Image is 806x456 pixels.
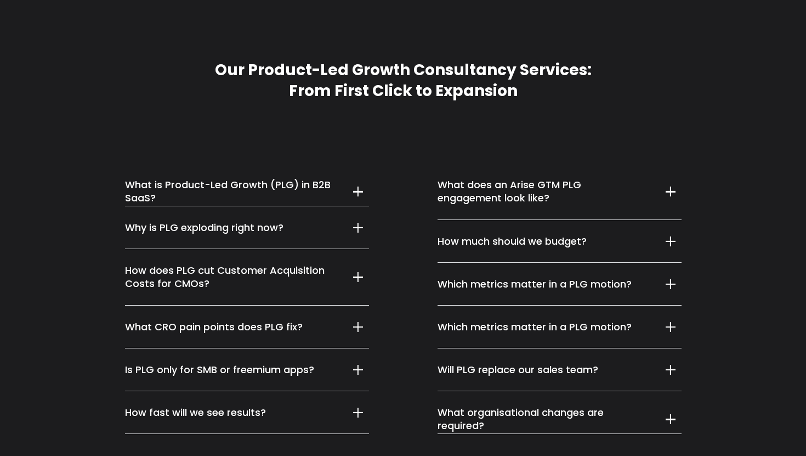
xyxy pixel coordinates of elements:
summary: Which metrics matter in a PLG motion? [438,263,682,306]
summary: Why is PLG exploding right now? [125,206,369,249]
h5: How does PLG cut Customer Acquisition Costs for CMOs? [125,264,335,291]
h5: Which metrics matter in a PLG motion? [438,278,648,291]
summary: How much should we budget? [438,220,682,263]
h5: What does an Arise GTM PLG engagement look like? [438,178,648,205]
summary: Which metrics matter in a PLG motion? [438,306,682,348]
summary: What does an Arise GTM PLG engagement look like? [438,164,682,220]
summary: Will PLG replace our sales team? [438,348,682,391]
h5: How fast will we see results? [125,406,335,419]
summary: What organisational changes are required? [438,391,682,448]
summary: How does PLG cut Customer Acquisition Costs for CMOs? [125,249,369,306]
summary: What is Product-Led Growth (PLG) in B2B SaaS? [125,164,369,220]
h5: Why is PLG exploding right now? [125,221,335,234]
summary: Is PLG only for SMB or freemium apps? [125,348,369,391]
h5: What is Product-Led Growth (PLG) in B2B SaaS? [125,178,335,205]
h5: Which metrics matter in a PLG motion? [438,320,648,334]
h2: Our Product-Led Growth Consultancy Services: From First Click to Expansion [99,60,707,102]
summary: How fast will we see results? [125,391,369,434]
h5: How much should we budget? [438,235,648,248]
h5: Is PLG only for SMB or freemium apps? [125,363,335,376]
h5: Will PLG replace our sales team? [438,363,648,376]
h5: What CRO pain points does PLG fix? [125,320,335,334]
summary: What CRO pain points does PLG fix? [125,306,369,348]
h5: What organisational changes are required? [438,406,648,433]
